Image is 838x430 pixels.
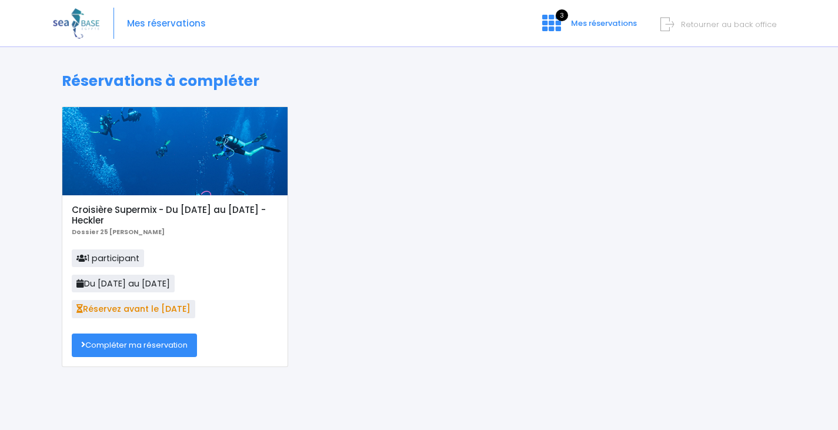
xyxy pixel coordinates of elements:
a: Retourner au back office [665,19,777,30]
span: 1 participant [72,249,144,267]
span: Mes réservations [571,18,637,29]
span: Retourner au back office [681,19,777,30]
h1: Réservations à compléter [62,72,776,90]
span: 3 [556,9,568,21]
a: 3 Mes réservations [533,22,644,33]
span: Réservez avant le [DATE] [72,300,195,318]
a: Compléter ma réservation [72,334,197,357]
h5: Croisière Supermix - Du [DATE] au [DATE] - Heckler [72,205,278,226]
b: Dossier 25 [PERSON_NAME] [72,228,165,236]
span: Du [DATE] au [DATE] [72,275,175,292]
